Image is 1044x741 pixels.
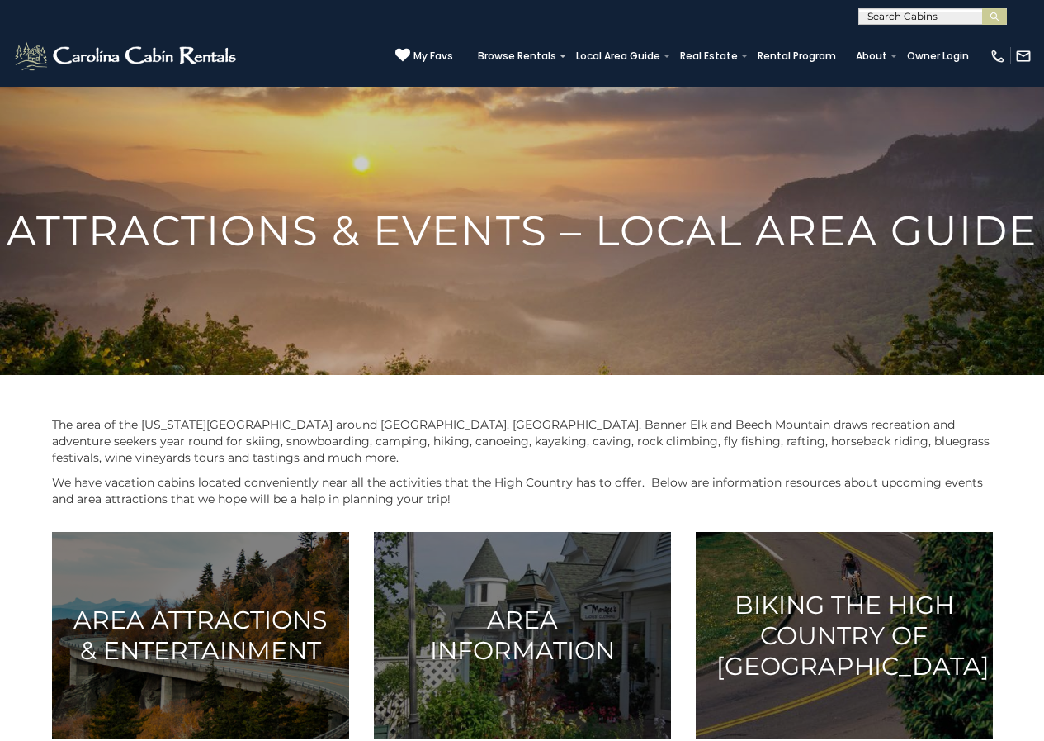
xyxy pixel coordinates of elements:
a: My Favs [395,48,453,64]
span: My Favs [413,49,453,64]
img: mail-regular-white.png [1015,48,1032,64]
p: We have vacation cabins located conveniently near all the activities that the High Country has to... [52,474,993,507]
p: The area of the [US_STATE][GEOGRAPHIC_DATA] around [GEOGRAPHIC_DATA], [GEOGRAPHIC_DATA], Banner E... [52,416,993,466]
a: Owner Login [899,45,977,68]
a: About [848,45,895,68]
a: Browse Rentals [470,45,565,68]
img: phone-regular-white.png [990,48,1006,64]
a: Biking the High Country of [GEOGRAPHIC_DATA] [696,532,993,739]
h3: Area Attractions & Entertainment [73,605,328,666]
a: Area Information [374,532,671,739]
a: Local Area Guide [568,45,668,68]
img: White-1-2.png [12,40,241,73]
a: Real Estate [672,45,746,68]
h3: Biking the High Country of [GEOGRAPHIC_DATA] [716,590,972,682]
a: Area Attractions & Entertainment [52,532,349,739]
h3: Area Information [394,605,650,666]
a: Rental Program [749,45,844,68]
